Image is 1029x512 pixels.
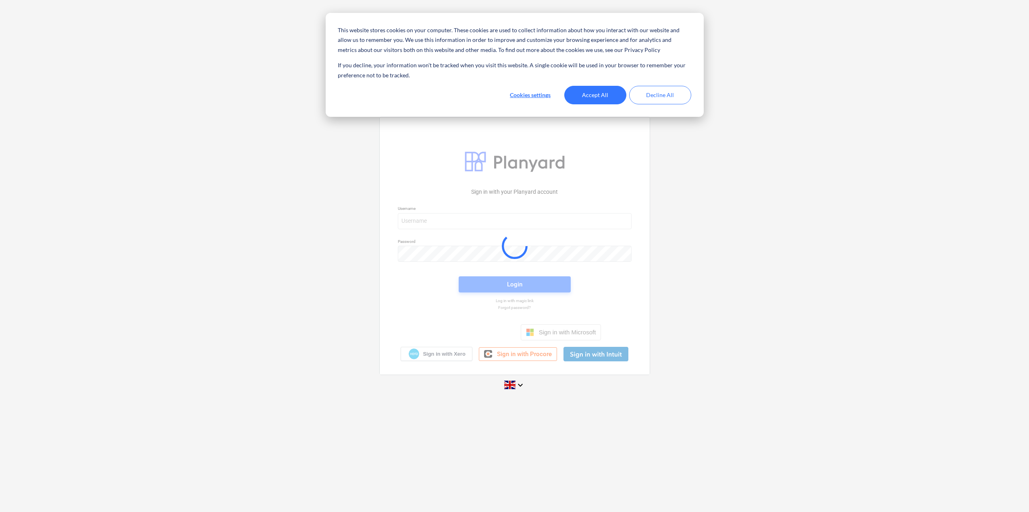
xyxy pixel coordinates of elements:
button: Accept All [564,86,626,104]
div: Cookie banner [326,13,704,117]
p: This website stores cookies on your computer. These cookies are used to collect information about... [338,25,691,55]
p: If you decline, your information won’t be tracked when you visit this website. A single cookie wi... [338,60,691,80]
i: keyboard_arrow_down [516,380,525,390]
button: Cookies settings [499,86,561,104]
button: Decline All [629,86,691,104]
